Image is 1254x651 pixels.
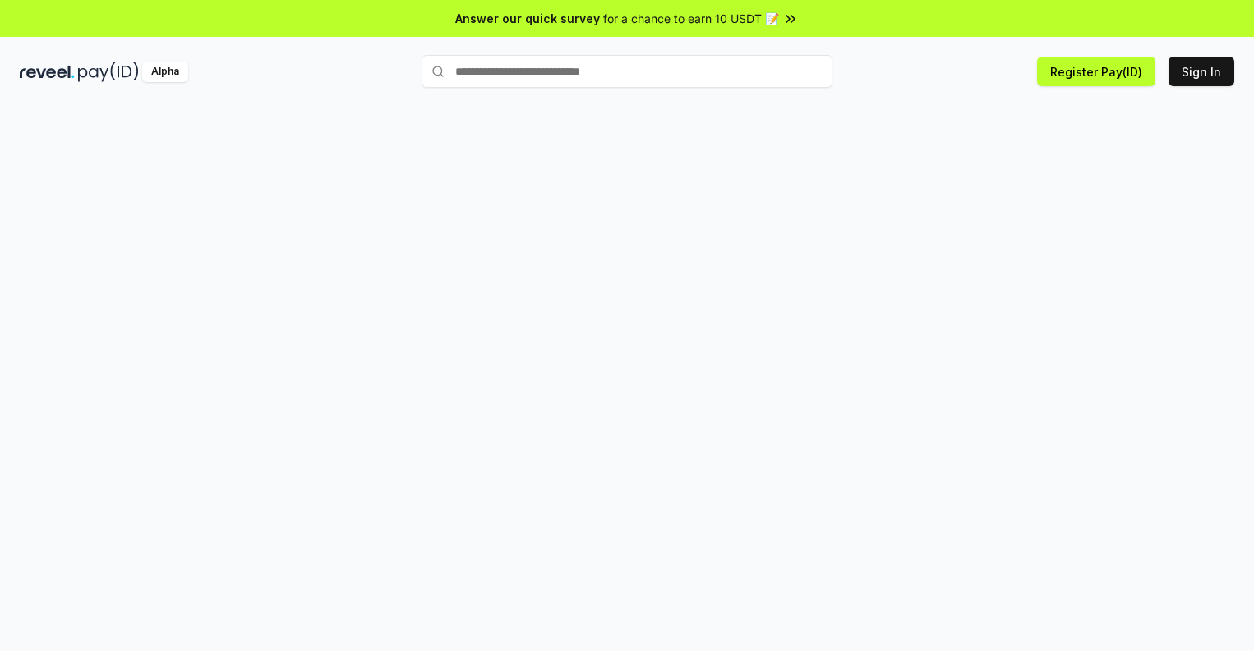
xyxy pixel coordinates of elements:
[78,62,139,82] img: pay_id
[142,62,188,82] div: Alpha
[1037,57,1155,86] button: Register Pay(ID)
[1169,57,1234,86] button: Sign In
[20,62,75,82] img: reveel_dark
[455,10,600,27] span: Answer our quick survey
[603,10,779,27] span: for a chance to earn 10 USDT 📝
